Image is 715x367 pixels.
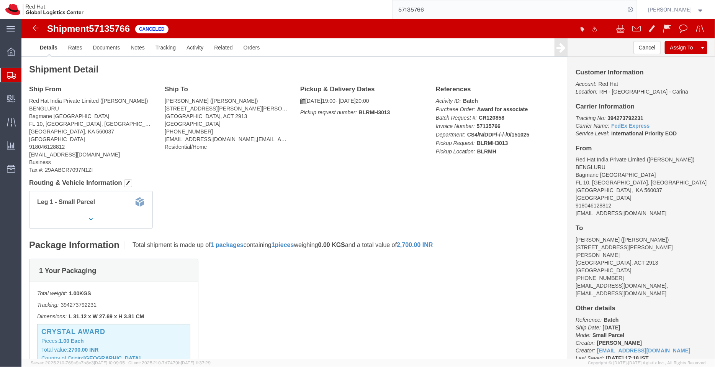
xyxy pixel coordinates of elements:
[21,19,715,359] iframe: FS Legacy Container
[648,5,692,14] span: Pallav Sen Gupta
[5,4,83,15] img: logo
[128,360,211,365] span: Client: 2025.21.0-7d7479b
[181,360,211,365] span: [DATE] 11:37:29
[393,0,625,19] input: Search for shipment number, reference number
[588,360,706,366] span: Copyright © [DATE]-[DATE] Agistix Inc., All Rights Reserved
[94,360,125,365] span: [DATE] 10:09:35
[648,5,705,14] button: [PERSON_NAME]
[31,360,125,365] span: Server: 2025.21.0-769a9a7b8c3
